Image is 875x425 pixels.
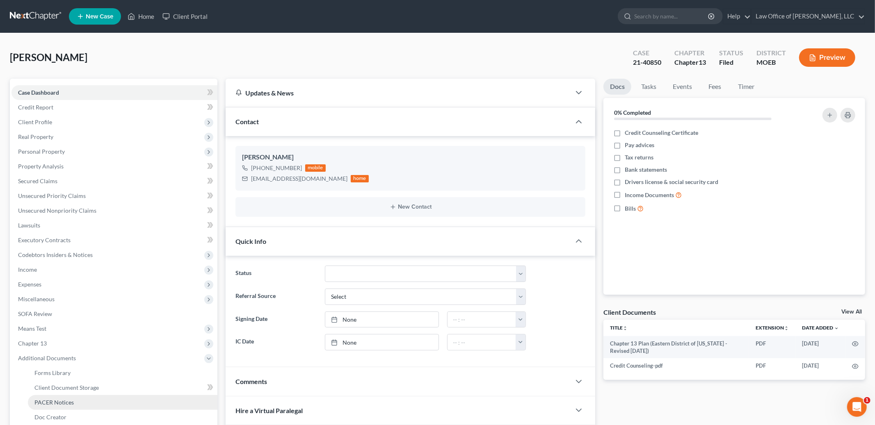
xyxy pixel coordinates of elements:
[610,325,628,331] a: Titleunfold_more
[795,358,845,373] td: [DATE]
[11,159,217,174] a: Property Analysis
[625,191,674,199] span: Income Documents
[702,79,728,95] a: Fees
[625,129,698,137] span: Credit Counseling Certificate
[603,358,749,373] td: Credit Counseling-pdf
[799,48,855,67] button: Preview
[123,9,158,24] a: Home
[603,79,631,95] a: Docs
[28,366,217,380] a: Forms Library
[18,325,46,332] span: Means Test
[18,295,55,302] span: Miscellaneous
[18,118,52,125] span: Client Profile
[699,58,706,66] span: 13
[351,175,369,182] div: home
[18,251,93,258] span: Codebtors Insiders & Notices
[784,326,789,331] i: unfold_more
[11,218,217,233] a: Lawsuits
[623,326,628,331] i: unfold_more
[231,334,321,350] label: IC Date
[756,325,789,331] a: Extensionunfold_more
[34,414,66,420] span: Doc Creator
[635,79,663,95] a: Tasks
[634,9,709,24] input: Search by name...
[11,233,217,248] a: Executory Contracts
[11,189,217,203] a: Unsecured Priority Claims
[674,48,706,58] div: Chapter
[802,325,839,331] a: Date Added expand_more
[18,163,64,170] span: Property Analysis
[11,203,217,218] a: Unsecured Nonpriority Claims
[28,380,217,395] a: Client Document Storage
[231,289,321,305] label: Referral Source
[756,48,786,58] div: District
[231,311,321,328] label: Signing Date
[603,336,749,359] td: Chapter 13 Plan (Eastern District of [US_STATE] - Revised [DATE])
[723,9,751,24] a: Help
[752,9,865,24] a: Law Office of [PERSON_NAME], LLC
[18,236,71,243] span: Executory Contracts
[86,14,113,20] span: New Case
[34,384,99,391] span: Client Document Storage
[448,312,516,327] input: -- : --
[731,79,761,95] a: Timer
[18,281,41,288] span: Expenses
[666,79,699,95] a: Events
[242,204,579,210] button: New Contact
[625,178,718,186] span: Drivers license & social security card
[158,9,212,24] a: Client Portal
[625,205,636,213] span: Bills
[847,397,867,417] iframe: Intercom live chat
[749,358,795,373] td: PDF
[10,51,87,63] span: [PERSON_NAME]
[749,336,795,359] td: PDF
[235,407,303,414] span: Hire a Virtual Paralegal
[11,85,217,100] a: Case Dashboard
[18,310,52,317] span: SOFA Review
[719,48,743,58] div: Status
[18,340,47,347] span: Chapter 13
[28,395,217,410] a: PACER Notices
[795,336,845,359] td: [DATE]
[756,58,786,67] div: MOEB
[235,89,561,97] div: Updates & News
[231,266,321,282] label: Status
[633,48,661,58] div: Case
[18,266,37,273] span: Income
[18,355,76,361] span: Additional Documents
[18,222,40,229] span: Lawsuits
[235,237,266,245] span: Quick Info
[448,334,516,350] input: -- : --
[235,377,267,385] span: Comments
[625,166,667,174] span: Bank statements
[11,100,217,115] a: Credit Report
[251,164,302,172] div: [PHONE_NUMBER]
[251,175,347,183] div: [EMAIL_ADDRESS][DOMAIN_NAME]
[28,410,217,425] a: Doc Creator
[18,89,59,96] span: Case Dashboard
[841,309,862,315] a: View All
[614,109,651,116] strong: 0% Completed
[18,104,53,111] span: Credit Report
[235,118,259,125] span: Contact
[305,164,326,172] div: mobile
[11,174,217,189] a: Secured Claims
[34,369,71,376] span: Forms Library
[864,397,870,404] span: 1
[325,312,438,327] a: None
[34,399,74,406] span: PACER Notices
[18,207,96,214] span: Unsecured Nonpriority Claims
[242,152,579,162] div: [PERSON_NAME]
[625,153,653,161] span: Tax returns
[18,148,65,155] span: Personal Property
[11,307,217,321] a: SOFA Review
[18,177,57,184] span: Secured Claims
[603,308,656,316] div: Client Documents
[834,326,839,331] i: expand_more
[625,141,654,149] span: Pay advices
[18,133,53,140] span: Real Property
[18,192,86,199] span: Unsecured Priority Claims
[719,58,743,67] div: Filed
[674,58,706,67] div: Chapter
[325,334,438,350] a: None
